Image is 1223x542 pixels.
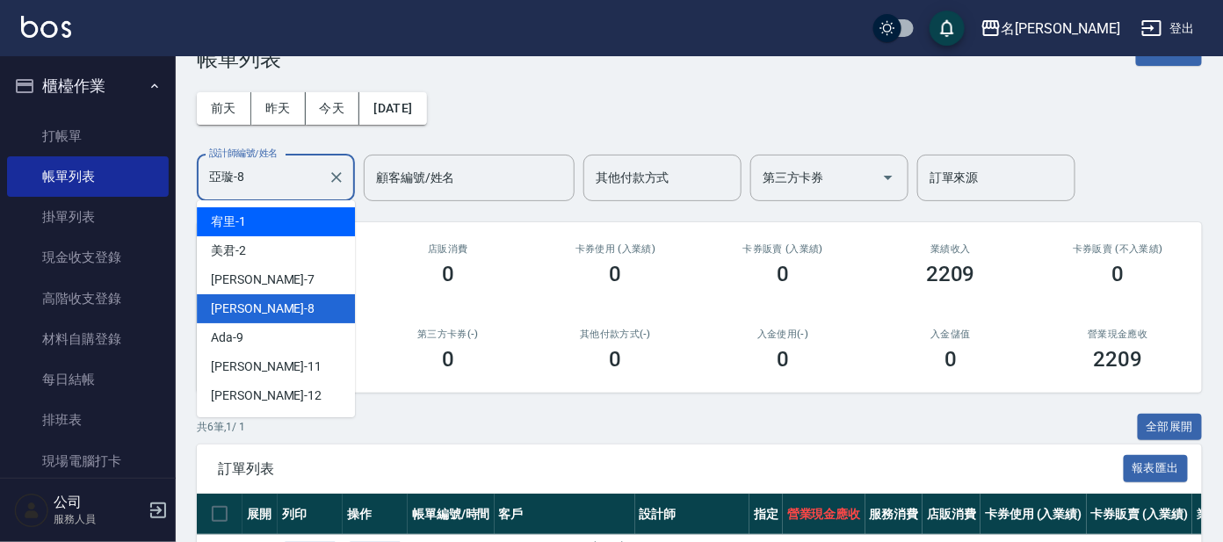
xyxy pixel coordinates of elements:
a: 現金收支登錄 [7,237,169,278]
button: 前天 [197,92,251,125]
th: 展開 [242,494,278,535]
th: 營業現金應收 [783,494,865,535]
h2: 店販消費 [386,243,511,255]
span: [PERSON_NAME] -13 [211,416,322,434]
img: Person [14,493,49,528]
h3: 0 [610,262,622,286]
h2: 入金使用(-) [720,329,846,340]
span: Ada -9 [211,329,243,347]
th: 服務消費 [865,494,923,535]
button: save [930,11,965,46]
h3: 2209 [1094,347,1143,372]
span: 訂單列表 [218,460,1124,478]
button: 昨天 [251,92,306,125]
button: 登出 [1134,12,1202,45]
h2: 卡券販賣 (入業績) [720,243,846,255]
p: 共 6 筆, 1 / 1 [197,419,245,435]
button: Open [874,163,902,192]
th: 帳單編號/時間 [408,494,495,535]
img: Logo [21,16,71,38]
button: Clear [324,165,349,190]
h2: 業績收入 [888,243,1014,255]
button: [DATE] [359,92,426,125]
button: 名[PERSON_NAME] [973,11,1127,47]
a: 每日結帳 [7,359,169,400]
th: 指定 [749,494,783,535]
span: [PERSON_NAME] -11 [211,358,322,376]
label: 設計師編號/姓名 [209,147,278,160]
a: 現場電腦打卡 [7,441,169,481]
h2: 其他付款方式(-) [553,329,678,340]
th: 客戶 [495,494,635,535]
button: 今天 [306,92,360,125]
th: 卡券販賣 (入業績) [1087,494,1193,535]
a: 帳單列表 [7,156,169,197]
h2: 卡券使用 (入業績) [553,243,678,255]
th: 店販消費 [923,494,981,535]
h5: 公司 [54,494,143,511]
div: 名[PERSON_NAME] [1002,18,1120,40]
span: [PERSON_NAME] -12 [211,387,322,405]
th: 卡券使用 (入業績) [981,494,1087,535]
h3: 0 [777,347,789,372]
h3: 0 [442,262,454,286]
span: [PERSON_NAME] -8 [211,300,315,318]
button: 櫃檯作業 [7,63,169,109]
a: 打帳單 [7,116,169,156]
span: 宥里 -1 [211,213,246,231]
button: 報表匯出 [1124,455,1189,482]
span: [PERSON_NAME] -7 [211,271,315,289]
a: 新開單 [1136,40,1202,57]
h2: 營業現金應收 [1055,329,1181,340]
h3: 0 [1112,262,1125,286]
h3: 0 [944,347,957,372]
a: 報表匯出 [1124,459,1189,476]
h3: 帳單列表 [197,47,281,71]
th: 設計師 [635,494,749,535]
h3: 0 [610,347,622,372]
h3: 2209 [926,262,975,286]
h3: 0 [777,262,789,286]
h2: 第三方卡券(-) [386,329,511,340]
h2: 卡券販賣 (不入業績) [1055,243,1181,255]
span: 美君 -2 [211,242,246,260]
a: 材料自購登錄 [7,319,169,359]
a: 排班表 [7,400,169,440]
button: 全部展開 [1138,414,1203,441]
th: 列印 [278,494,343,535]
h2: 入金儲值 [888,329,1014,340]
th: 操作 [343,494,408,535]
a: 掛單列表 [7,197,169,237]
p: 服務人員 [54,511,143,527]
a: 高階收支登錄 [7,278,169,319]
h3: 0 [442,347,454,372]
